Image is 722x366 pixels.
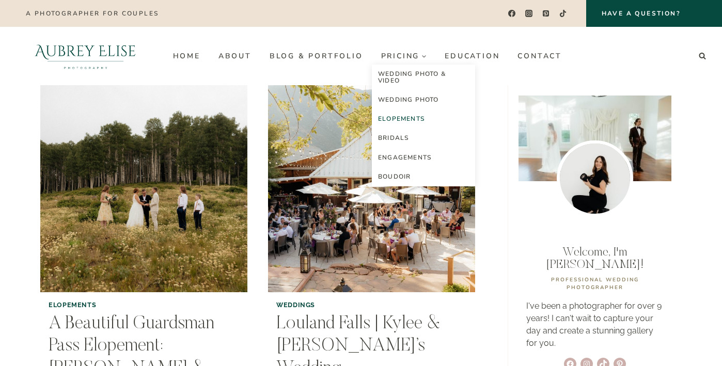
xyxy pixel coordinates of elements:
[526,300,664,349] p: I've been a photographer for over 9 years! I can't wait to capture your day and create a stunning...
[12,27,159,85] img: Aubrey Elise Photography
[526,246,664,271] p: Welcome, I'm [PERSON_NAME]!
[372,167,475,186] a: Boudoir
[526,276,664,292] p: professional WEDDING PHOTOGRAPHER
[164,47,209,64] a: Home
[372,65,475,90] a: Wedding Photo & Video
[276,301,315,309] a: Weddings
[40,85,247,292] img: A Beautiful Guardsman Pass Elopement: Michelle & Matt’s Heartfelt Park City Elopement Story
[26,10,159,17] p: A photographer for couples
[372,47,436,64] button: Child menu of Pricing
[372,148,475,167] a: Engagements
[504,6,519,21] a: Facebook
[522,6,537,21] a: Instagram
[695,49,710,63] button: View Search Form
[557,140,633,217] img: Utah wedding photographer Aubrey Williams
[372,90,475,109] a: Wedding Photo
[209,47,260,64] a: About
[372,109,475,129] a: Elopements
[49,301,96,309] a: Elopements
[436,47,509,64] a: Education
[260,47,372,64] a: Blog & Portfolio
[372,129,475,148] a: Bridals
[268,85,475,292] img: Louland Falls | Kylee & Dax’s Wedding
[539,6,554,21] a: Pinterest
[556,6,571,21] a: TikTok
[509,47,571,64] a: Contact
[164,47,571,64] nav: Primary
